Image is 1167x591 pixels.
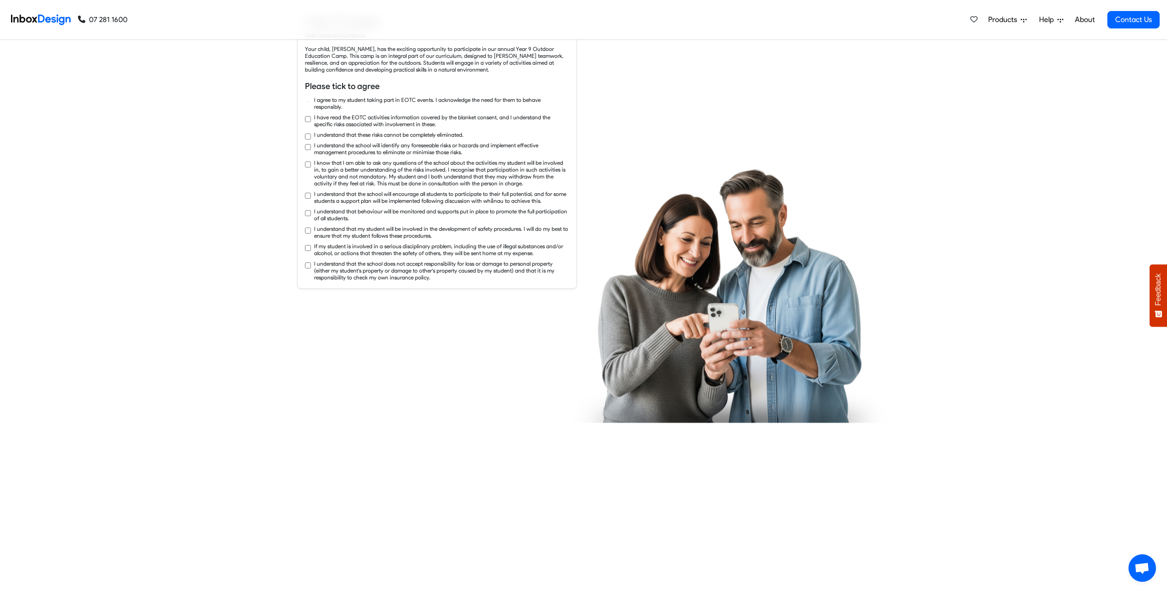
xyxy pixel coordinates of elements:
[1035,11,1067,29] a: Help
[78,14,127,25] a: 07 281 1600
[1072,11,1097,29] a: About
[1154,273,1162,306] span: Feedback
[984,11,1030,29] a: Products
[314,208,569,222] label: I understand that behaviour will be monitored and supports put in place to promote the full parti...
[314,114,569,128] label: I have read the EOTC activities information covered by the blanket consent, and I understand the ...
[1150,264,1167,327] button: Feedback - Show survey
[314,142,569,156] label: I understand the school will identify any foreseeable risks or hazards and implement effective ma...
[314,159,569,187] label: I know that I am able to ask any questions of the school about the activities my student will be ...
[305,32,569,73] div: Dear Parents/Guardians, Your child, [PERSON_NAME], has the exciting opportunity to participate in...
[1128,554,1156,582] div: Open chat
[314,260,569,281] label: I understand that the school does not accept responsibility for loss or damage to personal proper...
[314,225,569,239] label: I understand that my student will be involved in the development of safety procedures. I will do ...
[314,131,464,138] label: I understand that these risks cannot be completely eliminated.
[314,190,569,204] label: I understand that the school will encourage all students to participate to their full potential, ...
[314,96,569,110] label: I agree to my student taking part in EOTC events. I acknowledge the need for them to behave respo...
[573,168,887,423] img: parents_using_phone.png
[1107,11,1160,28] a: Contact Us
[988,14,1021,25] span: Products
[314,243,569,256] label: If my student is involved in a serious disciplinary problem, including the use of illegal substan...
[1039,14,1057,25] span: Help
[305,80,569,92] h6: Please tick to agree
